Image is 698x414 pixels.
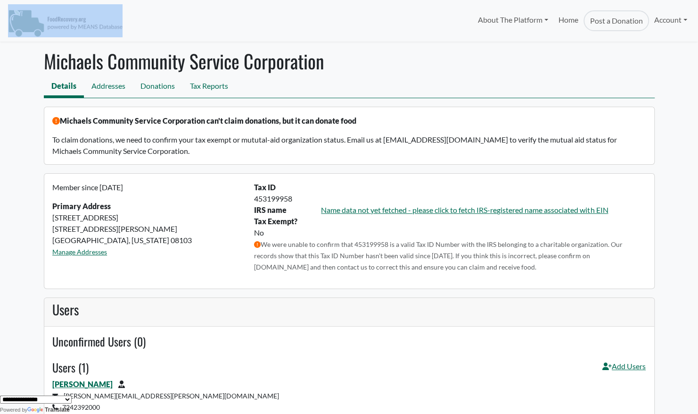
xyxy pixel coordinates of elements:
[248,193,651,204] div: 453199958
[8,9,123,37] img: NavigationLogo_FoodRecovery-91c16205cd0af1ed486a0f1a7774a6544ea792ac00100771e7dd3ec7c0e58e41.png
[583,10,649,31] a: Post a Donation
[52,248,107,256] a: Manage Addresses
[248,227,651,280] div: No
[52,202,111,211] strong: Primary Address
[649,10,692,29] a: Account
[254,217,297,226] b: Tax Exempt?
[27,406,70,413] a: Translate
[133,76,182,98] a: Donations
[52,134,646,157] p: To claim donations, we need to confirm your tax exempt or mututal-aid organization status. Email ...
[254,240,623,271] small: We were unable to confirm that 453199958 is a valid Tax ID Number with the IRS belonging to a cha...
[182,76,236,98] a: Tax Reports
[52,115,646,127] p: Michaels Community Service Corporation can't claim donations, but it can donate food
[84,76,133,98] a: Addresses
[44,50,655,72] h1: Michaels Community Service Corporation
[52,335,646,348] h4: Unconfirmed Users (0)
[52,392,279,411] small: [PERSON_NAME][EMAIL_ADDRESS][PERSON_NAME][DOMAIN_NAME] 7242392000
[472,10,553,29] a: About The Platform
[47,182,248,280] div: [STREET_ADDRESS] [STREET_ADDRESS][PERSON_NAME] [GEOGRAPHIC_DATA], [US_STATE] 08103
[553,10,583,31] a: Home
[321,205,608,214] a: Name data not yet fetched - please click to fetch IRS-registered name associated with EIN
[52,302,646,318] h3: Users
[52,361,89,374] h4: Users (1)
[27,407,45,414] img: Google Translate
[602,361,646,379] a: Add Users
[44,76,84,98] a: Details
[254,205,287,214] strong: IRS name
[254,183,276,192] b: Tax ID
[52,182,243,193] p: Member since [DATE]
[52,380,113,389] a: [PERSON_NAME]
